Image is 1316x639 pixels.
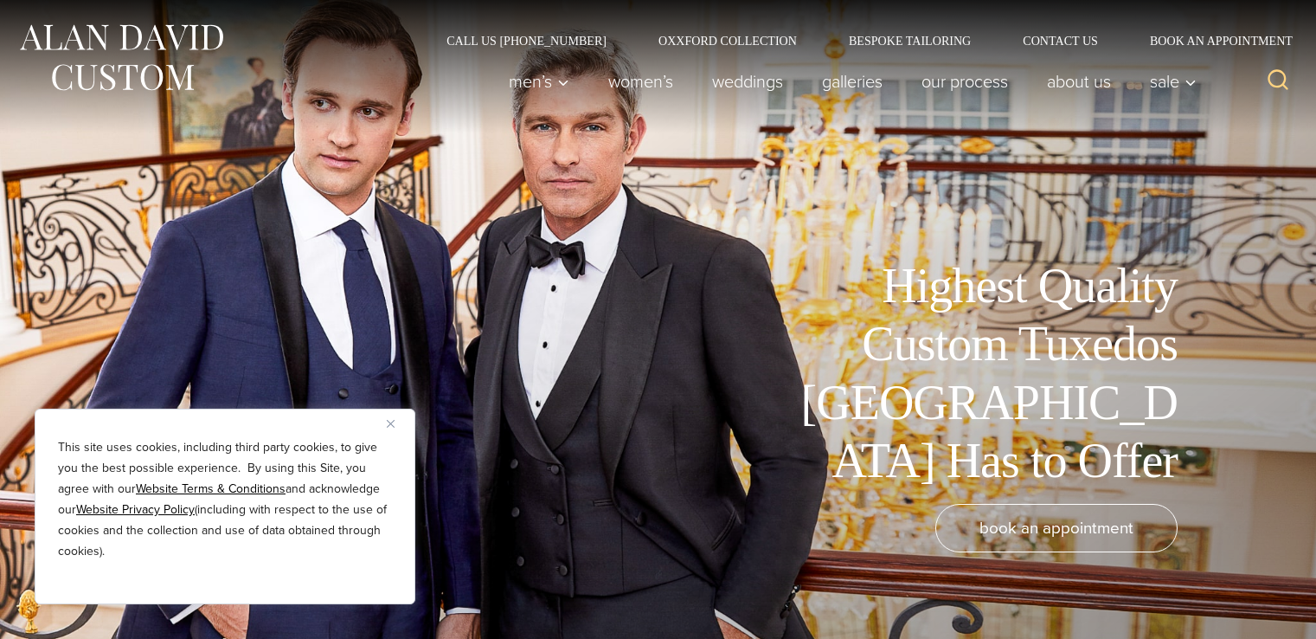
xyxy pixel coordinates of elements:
p: This site uses cookies, including third party cookies, to give you the best possible experience. ... [58,437,392,562]
a: Website Privacy Policy [76,500,195,519]
a: Call Us [PHONE_NUMBER] [420,35,632,47]
a: Website Terms & Conditions [136,480,286,498]
a: weddings [693,64,803,99]
span: book an appointment [979,515,1133,540]
span: Sale [1150,73,1197,90]
a: Book an Appointment [1124,35,1299,47]
span: Men’s [509,73,569,90]
a: Contact Us [997,35,1124,47]
button: View Search Form [1257,61,1299,102]
button: Close [387,413,408,434]
a: book an appointment [935,504,1178,552]
a: Galleries [803,64,902,99]
a: Oxxford Collection [632,35,823,47]
h1: Highest Quality Custom Tuxedos [GEOGRAPHIC_DATA] Has to Offer [788,257,1178,490]
img: Alan David Custom [17,19,225,96]
a: Bespoke Tailoring [823,35,997,47]
nav: Secondary Navigation [420,35,1299,47]
a: Women’s [589,64,693,99]
img: Close [387,420,395,428]
a: About Us [1028,64,1131,99]
nav: Primary Navigation [490,64,1206,99]
a: Our Process [902,64,1028,99]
